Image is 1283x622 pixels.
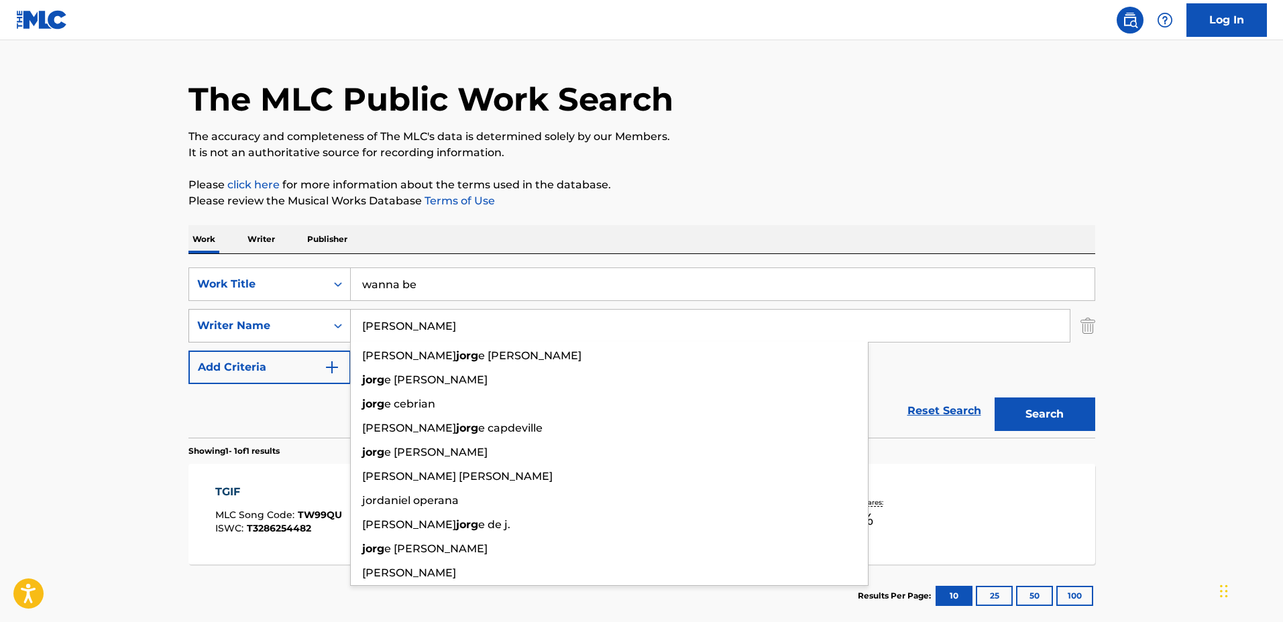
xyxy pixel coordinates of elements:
a: Reset Search [901,396,988,426]
a: click here [227,178,280,191]
img: MLC Logo [16,10,68,29]
p: The accuracy and completeness of The MLC's data is determined solely by our Members. [188,129,1095,145]
span: ISWC : [215,522,247,534]
span: [PERSON_NAME] [PERSON_NAME] [362,470,553,483]
div: Help [1152,7,1178,34]
div: Writer Name [197,318,318,334]
h1: The MLC Public Work Search [188,79,673,119]
span: e cebrian [384,397,435,410]
a: Log In [1186,3,1267,37]
p: Please review the Musical Works Database [188,193,1095,209]
button: 10 [936,586,972,606]
p: Results Per Page: [858,590,934,602]
span: TW99QU [298,509,342,521]
strong: jorg [362,373,384,386]
span: [PERSON_NAME] [362,518,456,531]
span: T3286254482 [247,522,311,534]
button: 50 [1016,586,1053,606]
span: e capdeville [478,422,543,434]
button: 25 [976,586,1013,606]
a: Terms of Use [422,194,495,207]
span: e de j. [478,518,510,531]
a: Public Search [1117,7,1143,34]
strong: jorg [362,397,384,410]
img: Delete Criterion [1080,309,1095,343]
span: [PERSON_NAME] [362,566,456,579]
p: It is not an authoritative source for recording information. [188,145,1095,161]
span: e [PERSON_NAME] [384,542,488,555]
p: Writer [243,225,279,253]
form: Search Form [188,267,1095,438]
strong: jorg [456,518,478,531]
strong: jorg [456,349,478,362]
p: Work [188,225,219,253]
p: Please for more information about the terms used in the database. [188,177,1095,193]
span: MLC Song Code : [215,509,298,521]
strong: jorg [362,446,384,458]
span: [PERSON_NAME] [362,422,456,434]
span: e [PERSON_NAME] [384,446,488,458]
button: Add Criteria [188,351,351,384]
div: TGIF [215,484,342,500]
span: e [PERSON_NAME] [384,373,488,386]
a: TGIFMLC Song Code:TW99QUISWC:T3286254482Writers (9)[PERSON_NAME], [PERSON_NAME], [PERSON_NAME], [... [188,464,1095,564]
div: Drag [1220,571,1228,611]
span: e [PERSON_NAME] [478,349,581,362]
span: jordaniel operana [362,494,459,507]
strong: jorg [362,542,384,555]
span: [PERSON_NAME] [362,349,456,362]
p: Publisher [303,225,351,253]
img: search [1122,12,1138,28]
iframe: Chat Widget [1216,558,1283,622]
img: help [1157,12,1173,28]
button: 100 [1056,586,1093,606]
p: Showing 1 - 1 of 1 results [188,445,280,457]
strong: jorg [456,422,478,434]
button: Search [995,397,1095,431]
img: 9d2ae6d4665cec9f34b9.svg [324,359,340,375]
div: Work Title [197,276,318,292]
